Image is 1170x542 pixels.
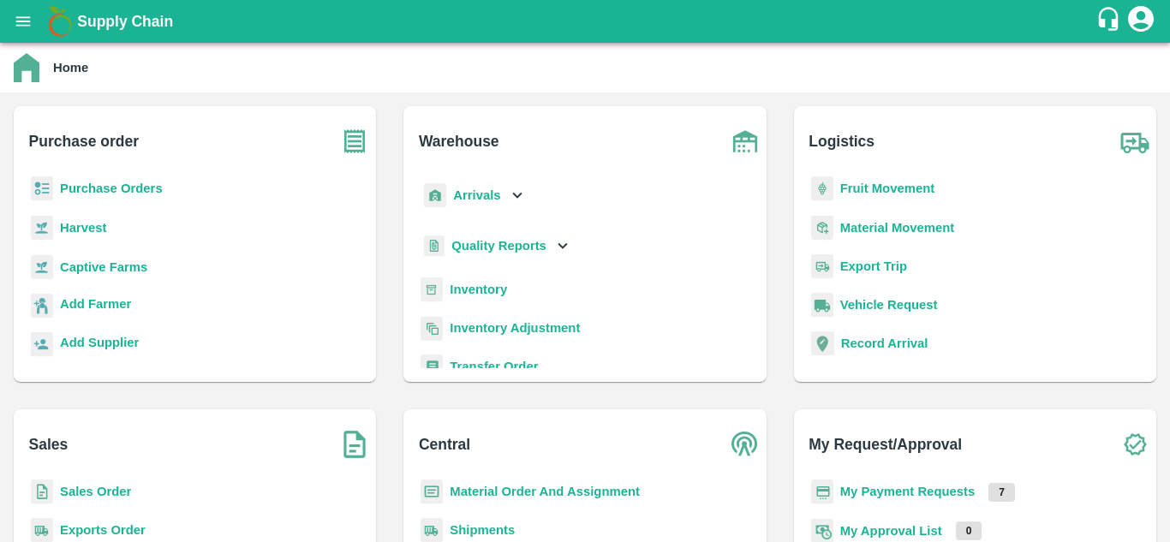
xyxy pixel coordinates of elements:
[424,235,445,257] img: qualityReport
[840,182,935,195] a: Fruit Movement
[3,2,43,41] button: open drawer
[811,331,834,355] img: recordArrival
[53,61,88,74] b: Home
[811,254,833,279] img: delivery
[333,423,376,466] img: soSales
[29,129,139,153] b: Purchase order
[1125,3,1156,39] div: account of current user
[43,4,77,39] img: logo
[1113,120,1156,163] img: truck
[31,332,53,357] img: supplier
[60,295,131,318] a: Add Farmer
[1095,6,1125,37] div: customer-support
[724,423,767,466] img: central
[809,129,875,153] b: Logistics
[31,215,53,241] img: harvest
[421,229,572,264] div: Quality Reports
[77,13,173,30] b: Supply Chain
[811,293,833,318] img: vehicle
[956,521,982,540] p: 0
[809,432,962,456] b: My Request/Approval
[450,283,507,296] a: Inventory
[31,254,53,280] img: harvest
[60,182,163,195] a: Purchase Orders
[450,321,580,335] a: Inventory Adjustment
[60,336,139,349] b: Add Supplier
[724,120,767,163] img: warehouse
[60,221,106,235] a: Harvest
[77,9,1095,33] a: Supply Chain
[841,337,928,350] a: Record Arrival
[31,176,53,201] img: reciept
[811,215,833,241] img: material
[60,523,146,537] a: Exports Order
[450,523,515,537] a: Shipments
[450,360,538,373] a: Transfer Order
[811,176,833,201] img: fruit
[60,485,131,498] a: Sales Order
[988,483,1015,502] p: 7
[424,183,446,208] img: whArrival
[29,432,69,456] b: Sales
[840,259,907,273] a: Export Trip
[419,129,499,153] b: Warehouse
[419,432,470,456] b: Central
[1113,423,1156,466] img: check
[421,354,443,379] img: whTransfer
[450,485,640,498] a: Material Order And Assignment
[31,479,53,504] img: sales
[451,239,546,253] b: Quality Reports
[421,479,443,504] img: centralMaterial
[31,294,53,319] img: farmer
[840,485,976,498] a: My Payment Requests
[333,120,376,163] img: purchase
[14,53,39,82] img: home
[840,221,955,235] a: Material Movement
[811,479,833,504] img: payment
[453,188,500,202] b: Arrivals
[60,297,131,311] b: Add Farmer
[60,260,147,274] a: Captive Farms
[421,316,443,341] img: inventory
[840,524,942,538] a: My Approval List
[60,333,139,356] a: Add Supplier
[840,298,938,312] a: Vehicle Request
[421,277,443,302] img: whInventory
[421,176,527,215] div: Arrivals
